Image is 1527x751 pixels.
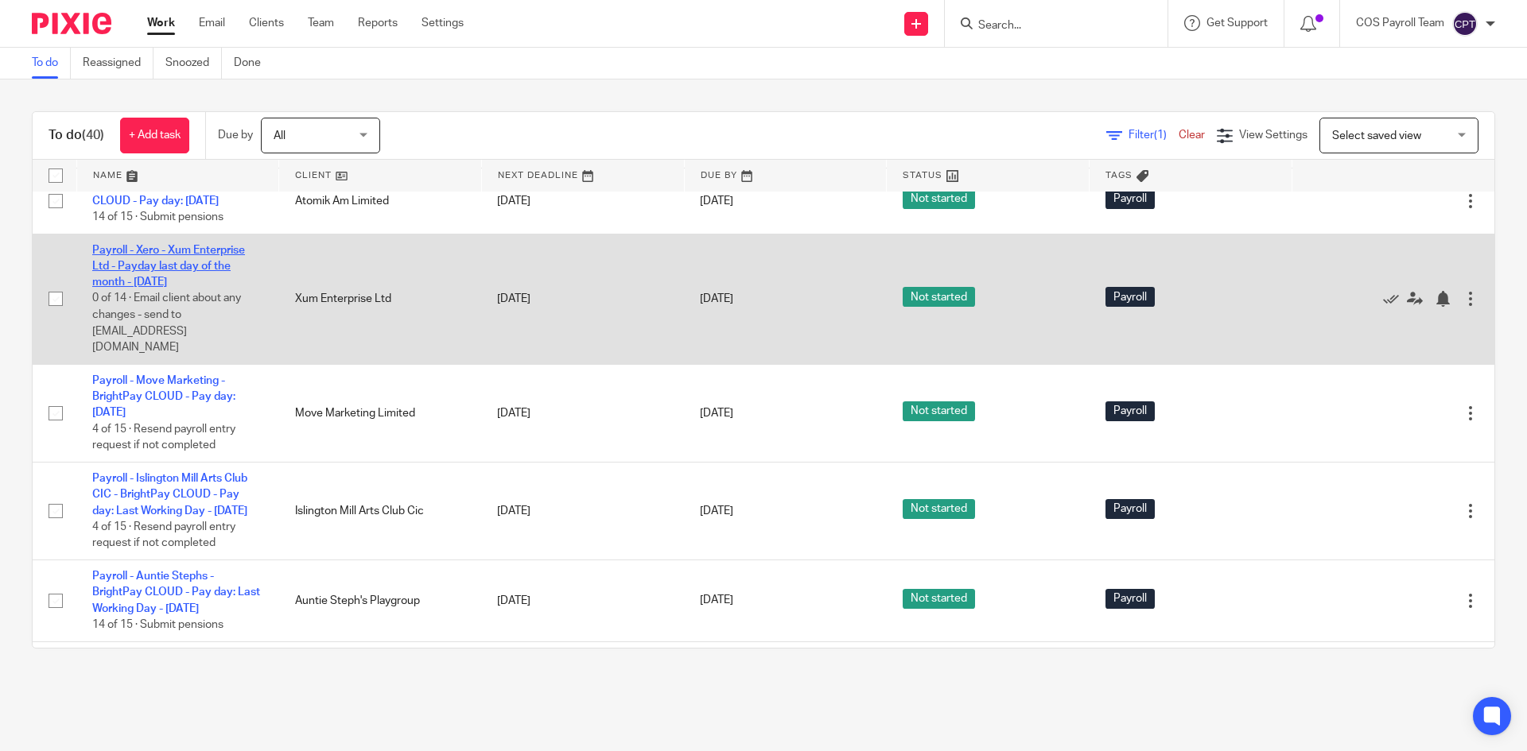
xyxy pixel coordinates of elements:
span: Payroll [1105,189,1155,209]
span: View Settings [1239,130,1307,141]
td: [DATE] [481,364,684,462]
span: [DATE] [700,595,733,606]
span: Payroll [1105,589,1155,609]
span: (1) [1154,130,1167,141]
a: To do [32,48,71,79]
a: Done [234,48,273,79]
a: Payroll - Auntie Stephs - BrightPay CLOUD - Pay day: Last Working Day - [DATE] [92,571,260,614]
span: Not started [903,499,975,519]
span: Not started [903,401,975,421]
td: [DATE] [481,641,684,739]
span: 4 of 15 · Resend payroll entry request if not completed [92,424,235,451]
a: Mark as done [1383,291,1407,307]
td: [DATE] [481,462,684,559]
a: Clients [249,15,284,31]
td: Auntie Steph's Playgroup [279,559,482,641]
span: 14 of 15 · Submit pensions [92,619,223,630]
h1: To do [49,127,104,144]
td: Islington Mill Arts Club Cic [279,462,482,559]
input: Search [977,19,1120,33]
td: [DATE] [481,559,684,641]
a: + Add task [120,118,189,153]
a: Payroll - Xero - Xum Enterprise Ltd - Payday last day of the month - [DATE] [92,245,245,288]
img: Pixie [32,13,111,34]
span: [DATE] [700,293,733,304]
a: Payroll - Islington Mill Arts Club CIC - BrightPay CLOUD - Pay day: Last Working Day - [DATE] [92,473,247,517]
span: Not started [903,287,975,307]
span: Select saved view [1332,130,1421,141]
a: Snoozed [165,48,222,79]
span: [DATE] [700,408,733,419]
td: Move Marketing Limited [279,364,482,462]
a: Payroll - Atomik - BrightPay CLOUD - Pay day: [DATE] [92,179,231,206]
span: Filter [1129,130,1179,141]
a: Work [147,15,175,31]
a: Team [308,15,334,31]
td: Atomik Am Limited [279,168,482,234]
a: Clear [1179,130,1205,141]
td: Xum Enterprise Ltd [279,234,482,364]
span: Payroll [1105,287,1155,307]
span: 14 of 15 · Submit pensions [92,211,223,223]
span: Payroll [1105,401,1155,421]
span: Not started [903,189,975,209]
p: Due by [218,127,253,143]
a: Payroll - Move Marketing - BrightPay CLOUD - Pay day: [DATE] [92,375,235,419]
span: [DATE] [700,505,733,517]
p: COS Payroll Team [1356,15,1444,31]
td: [DATE] [481,234,684,364]
span: 4 of 15 · Resend payroll entry request if not completed [92,521,235,549]
span: Tags [1105,171,1133,180]
img: svg%3E [1452,11,1478,37]
a: Reports [358,15,398,31]
a: Email [199,15,225,31]
span: Get Support [1206,17,1268,29]
span: 0 of 14 · Email client about any changes - send to [EMAIL_ADDRESS][DOMAIN_NAME] [92,293,241,354]
span: All [274,130,286,141]
span: Not started [903,589,975,609]
td: Kibworth Limited [279,641,482,739]
a: Settings [422,15,464,31]
span: (40) [82,129,104,141]
a: Reassigned [83,48,153,79]
span: Payroll [1105,499,1155,519]
span: [DATE] [700,195,733,207]
td: [DATE] [481,168,684,234]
